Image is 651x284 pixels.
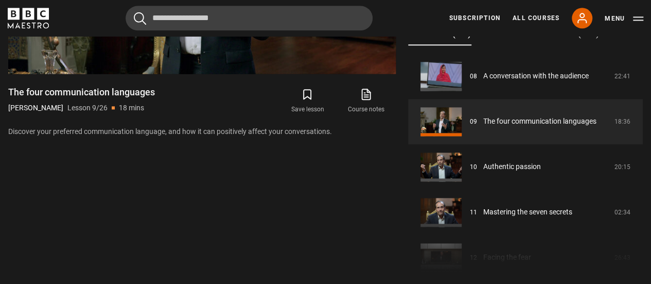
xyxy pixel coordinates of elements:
[513,13,559,23] a: All Courses
[8,8,49,28] svg: BBC Maestro
[67,103,108,113] p: Lesson 9/26
[483,161,541,172] a: Authentic passion
[605,13,643,24] button: Toggle navigation
[483,71,589,81] a: A conversation with the audience
[134,12,146,25] button: Submit the search query
[8,126,396,137] p: Discover your preferred communication language, and how it can positively affect your conversations.
[278,86,337,116] button: Save lesson
[119,103,144,113] p: 18 mins
[483,116,596,127] a: The four communication languages
[483,207,572,218] a: Mastering the seven secrets
[8,103,63,113] p: [PERSON_NAME]
[337,86,396,116] a: Course notes
[449,13,500,23] a: Subscription
[8,86,155,98] h1: The four communication languages
[126,6,373,30] input: Search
